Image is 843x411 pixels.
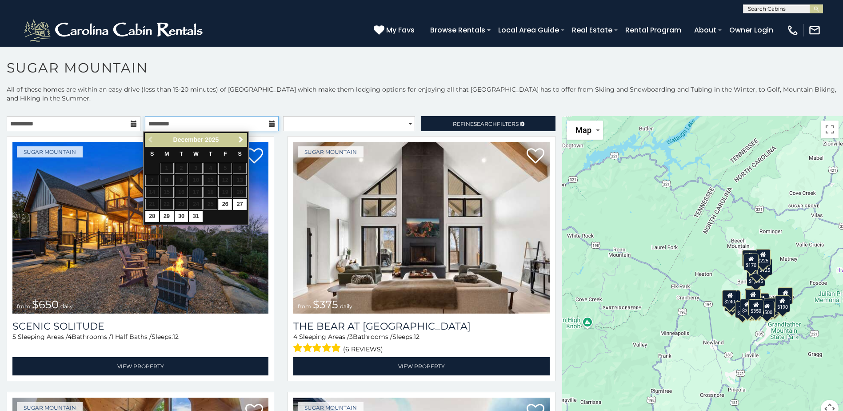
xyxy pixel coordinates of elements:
[343,343,383,355] span: (6 reviews)
[189,211,203,222] a: 31
[12,332,268,355] div: Sleeping Areas / Bathrooms / Sleeps:
[32,298,59,311] span: $650
[374,24,417,36] a: My Favs
[12,333,16,341] span: 5
[567,22,617,38] a: Real Estate
[245,147,263,166] a: Add to favorites
[209,151,212,157] span: Thursday
[725,22,778,38] a: Owner Login
[740,299,755,316] div: $375
[755,249,771,266] div: $225
[173,333,179,341] span: 12
[745,288,760,305] div: $190
[747,270,765,286] div: $1,095
[17,303,30,310] span: from
[238,151,241,157] span: Saturday
[748,299,763,316] div: $350
[293,320,549,332] a: The Bear At [GEOGRAPHIC_DATA]
[293,142,549,314] img: The Bear At Sugar Mountain
[735,301,750,318] div: $650
[340,303,352,310] span: daily
[778,287,793,304] div: $155
[690,22,721,38] a: About
[293,333,297,341] span: 4
[12,357,268,375] a: View Property
[180,151,183,157] span: Tuesday
[567,121,603,140] button: Change map style
[111,333,152,341] span: 1 Half Baths /
[414,333,420,341] span: 12
[150,151,154,157] span: Sunday
[426,22,490,38] a: Browse Rentals
[160,211,174,222] a: 29
[293,320,549,332] h3: The Bear At Sugar Mountain
[293,142,549,314] a: The Bear At Sugar Mountain from $375 daily
[494,22,563,38] a: Local Area Guide
[12,142,268,314] img: Scenic Solitude
[349,333,353,341] span: 3
[218,199,232,210] a: 26
[313,298,338,311] span: $375
[621,22,686,38] a: Rental Program
[60,303,73,310] span: daily
[722,290,737,307] div: $240
[527,147,544,166] a: Add to favorites
[235,134,246,145] a: Next
[453,121,519,127] span: Refine Filters
[421,116,555,131] a: RefineSearchFilters
[293,332,549,355] div: Sleeping Areas / Bathrooms / Sleeps:
[68,333,72,341] span: 4
[808,24,821,36] img: mail-regular-white.png
[743,254,759,270] div: $170
[193,151,199,157] span: Wednesday
[745,289,760,306] div: $300
[12,142,268,314] a: Scenic Solitude from $650 daily
[224,151,227,157] span: Friday
[205,136,219,143] span: 2025
[764,298,779,315] div: $195
[175,211,188,222] a: 30
[746,288,761,305] div: $265
[474,121,497,127] span: Search
[787,24,799,36] img: phone-regular-white.png
[759,301,775,318] div: $500
[17,146,83,157] a: Sugar Mountain
[754,293,769,310] div: $200
[575,125,591,135] span: Map
[386,24,415,36] span: My Favs
[757,258,772,275] div: $125
[742,250,757,267] div: $240
[298,146,364,157] a: Sugar Mountain
[821,121,839,138] button: Toggle fullscreen view
[775,295,790,312] div: $190
[293,357,549,375] a: View Property
[237,136,244,143] span: Next
[145,211,159,222] a: 28
[12,320,268,332] a: Scenic Solitude
[164,151,169,157] span: Monday
[22,17,207,44] img: White-1-2.png
[233,199,247,210] a: 27
[298,303,311,310] span: from
[173,136,204,143] span: December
